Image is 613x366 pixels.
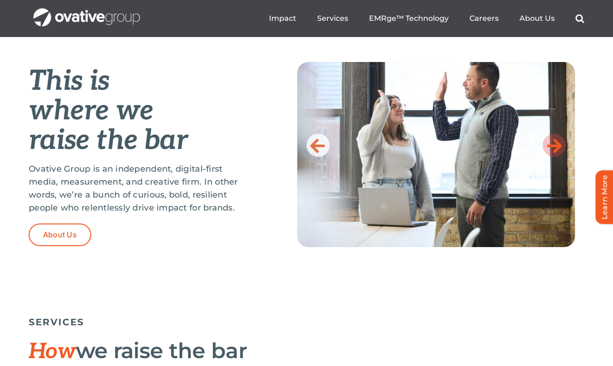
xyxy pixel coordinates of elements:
a: Search [575,14,584,23]
a: OG_Full_horizontal_WHT [33,7,140,16]
a: Careers [469,14,499,23]
a: Services [317,14,348,23]
a: EMRge™ Technology [369,14,449,23]
em: where we [29,94,153,128]
span: How [29,339,76,365]
h5: SERVICES [29,316,584,328]
p: Ovative Group is an independent, digital-first media, measurement, and creative firm. In other wo... [29,162,251,214]
a: About Us [519,14,555,23]
img: Home-Raise-the-Bar-4-1-scaled.jpg [297,62,575,247]
span: About Us [43,230,77,239]
em: raise the bar [29,124,188,157]
em: This is [29,65,109,98]
nav: Menu [269,4,584,33]
a: About Us [29,223,91,246]
a: Impact [269,14,296,23]
h2: we raise the bar [29,339,584,363]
